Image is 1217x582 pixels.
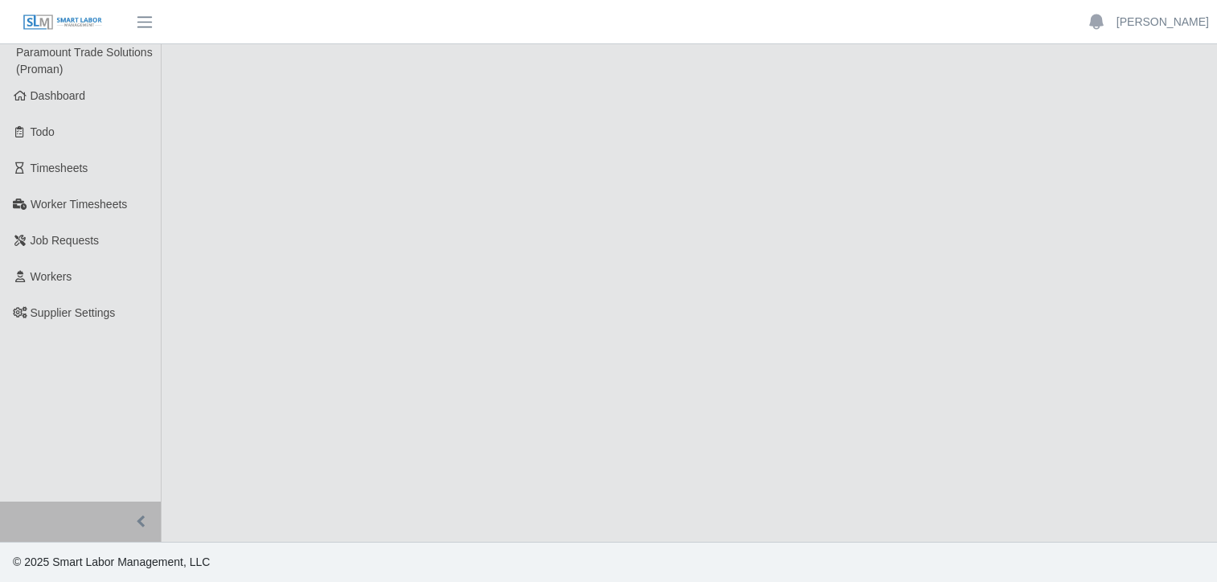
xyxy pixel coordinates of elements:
a: [PERSON_NAME] [1117,14,1209,31]
span: Job Requests [31,234,100,247]
span: Timesheets [31,162,88,174]
span: Supplier Settings [31,306,116,319]
span: © 2025 Smart Labor Management, LLC [13,555,210,568]
span: Worker Timesheets [31,198,127,211]
span: Dashboard [31,89,86,102]
img: SLM Logo [23,14,103,31]
span: Todo [31,125,55,138]
span: Workers [31,270,72,283]
span: Paramount Trade Solutions (Proman) [16,46,153,76]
